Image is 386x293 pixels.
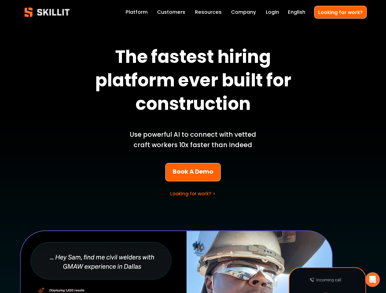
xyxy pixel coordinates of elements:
div: Open Intercom Messenger [365,272,380,287]
a: Looking for work? [314,6,367,18]
span: Resources [195,9,222,16]
span: English [288,9,305,16]
img: Skillit [19,3,75,21]
a: Customers [157,8,185,16]
a: Platform [126,8,148,16]
p: Use powerful AI to connect with vetted craft workers 10x faster than Indeed [122,129,264,150]
a: folder dropdown [195,8,222,16]
a: Login [266,8,279,16]
a: Looking for work? > [170,190,215,197]
a: Company [231,8,256,16]
strong: The fastest hiring platform ever built for construction [95,43,295,121]
a: Book A Demo [165,163,220,181]
div: language picker [288,8,305,16]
